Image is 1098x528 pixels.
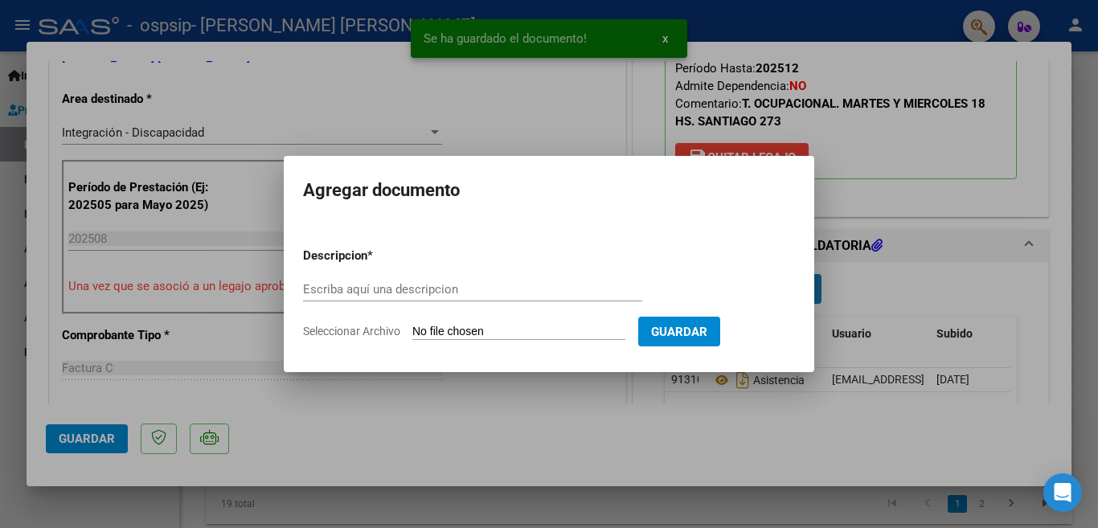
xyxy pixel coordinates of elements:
button: Guardar [638,317,720,346]
span: Seleccionar Archivo [303,325,400,338]
div: Open Intercom Messenger [1043,473,1082,512]
span: Guardar [651,325,707,339]
h2: Agregar documento [303,175,795,206]
p: Descripcion [303,247,451,265]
